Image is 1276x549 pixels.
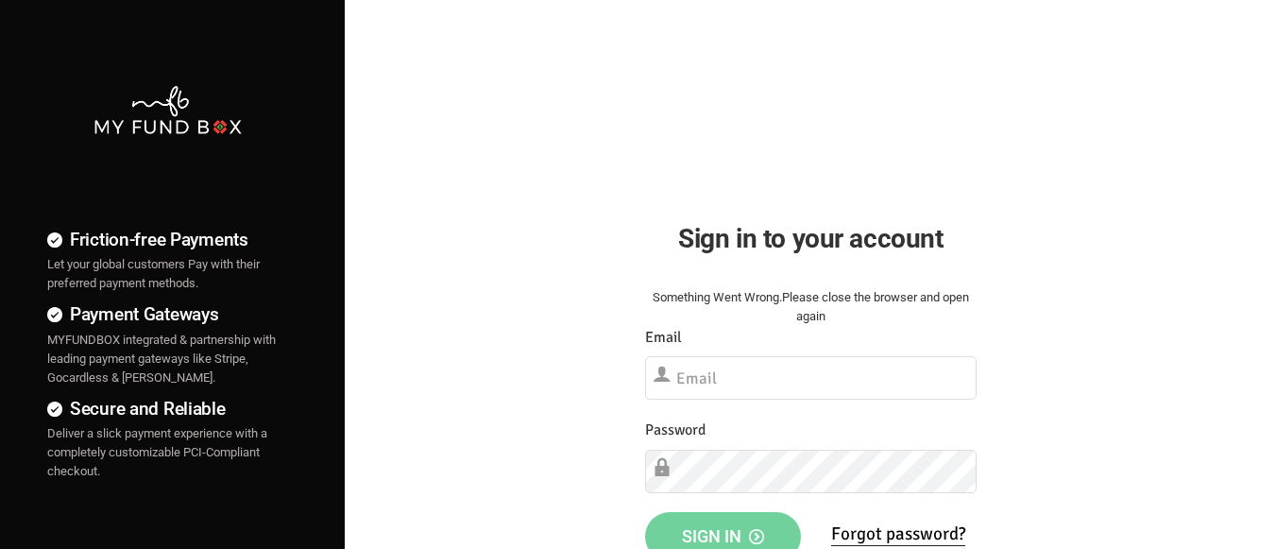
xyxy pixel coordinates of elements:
[645,326,682,350] label: Email
[47,333,276,385] span: MYFUNDBOX integrated & partnership with leading payment gateways like Stripe, Gocardless & [PERSO...
[47,395,288,422] h4: Secure and Reliable
[645,288,977,326] div: Something Went Wrong.Please close the browser and open again
[47,300,288,328] h4: Payment Gateways
[47,226,288,253] h4: Friction-free Payments
[645,356,977,400] input: Email
[682,526,764,546] span: Sign in
[645,218,977,259] h2: Sign in to your account
[47,426,267,478] span: Deliver a slick payment experience with a completely customizable PCI-Compliant checkout.
[93,84,244,136] img: mfbwhite.png
[47,257,260,290] span: Let your global customers Pay with their preferred payment methods.
[645,419,706,442] label: Password
[831,523,965,546] a: Forgot password?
